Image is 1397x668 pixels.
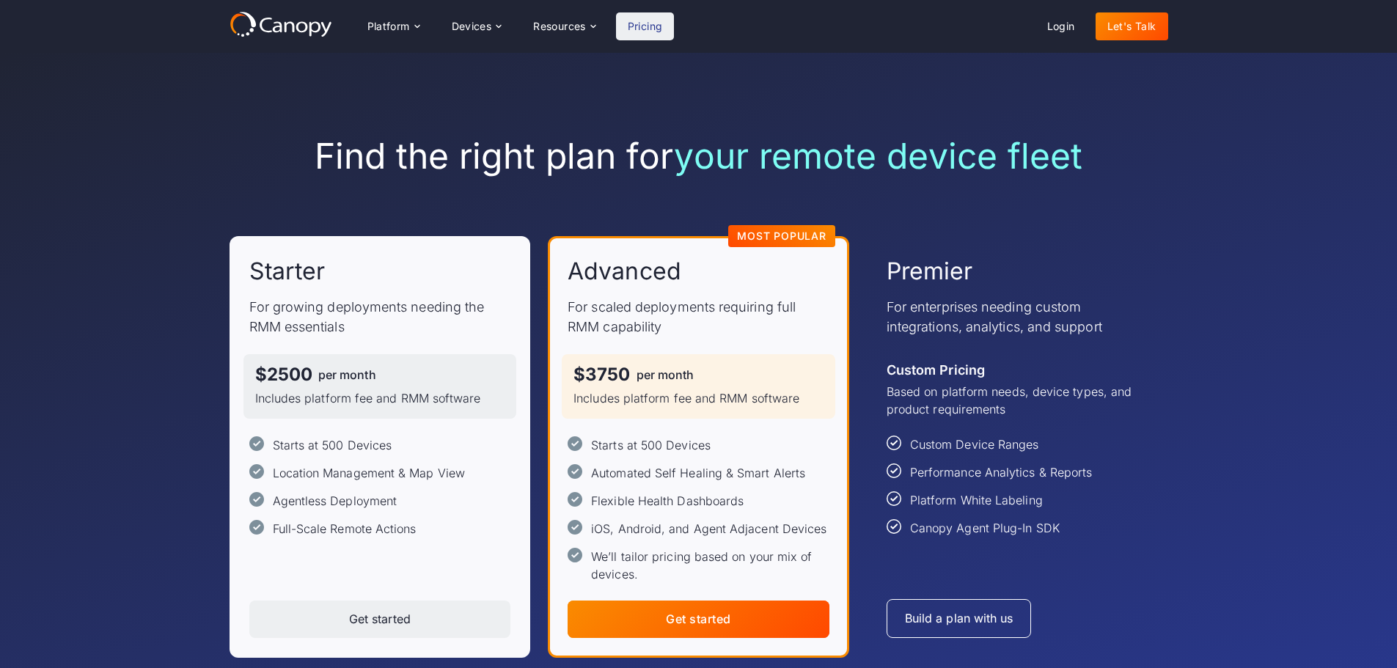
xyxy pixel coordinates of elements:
div: Platform White Labeling [910,491,1043,509]
div: Full-Scale Remote Actions [273,520,417,537]
div: Devices [452,21,492,32]
p: Includes platform fee and RMM software [255,389,505,407]
div: Devices [440,12,513,41]
p: For enterprises needing custom integrations, analytics, and support [887,297,1148,337]
div: Location Management & Map View [273,464,465,482]
h2: Starter [249,256,326,287]
div: iOS, Android, and Agent Adjacent Devices [591,520,826,537]
div: Starts at 500 Devices [591,436,711,454]
div: Get started [666,612,730,626]
div: per month [318,369,376,381]
a: Get started [249,601,511,638]
div: Build a plan with us [905,612,1013,625]
div: Platform [367,21,410,32]
span: your remote device fleet [674,134,1082,177]
div: Custom Pricing [887,360,985,380]
div: Platform [356,12,431,41]
div: Automated Self Healing & Smart Alerts [591,464,805,482]
div: $3750 [573,366,630,383]
p: Includes platform fee and RMM software [573,389,824,407]
div: Resources [521,12,606,41]
a: Build a plan with us [887,599,1032,638]
h1: Find the right plan for [230,135,1168,177]
a: Login [1035,12,1087,40]
div: Canopy Agent Plug-In SDK [910,519,1060,537]
p: Based on platform needs, device types, and product requirements [887,383,1148,418]
div: Performance Analytics & Reports [910,463,1092,481]
div: Custom Device Ranges [910,436,1039,453]
div: We’ll tailor pricing based on your mix of devices. [591,548,829,583]
a: Get started [568,601,829,638]
div: per month [637,369,694,381]
div: Flexible Health Dashboards [591,492,744,510]
a: Let's Talk [1096,12,1168,40]
div: Resources [533,21,586,32]
p: For growing deployments needing the RMM essentials [249,297,511,337]
p: For scaled deployments requiring full RMM capability [568,297,829,337]
div: $2500 [255,366,312,383]
div: Most Popular [737,231,826,241]
a: Pricing [616,12,675,40]
h2: Advanced [568,256,681,287]
div: Get started [349,612,411,626]
div: Starts at 500 Devices [273,436,392,454]
div: Agentless Deployment [273,492,397,510]
h2: Premier [887,256,973,287]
